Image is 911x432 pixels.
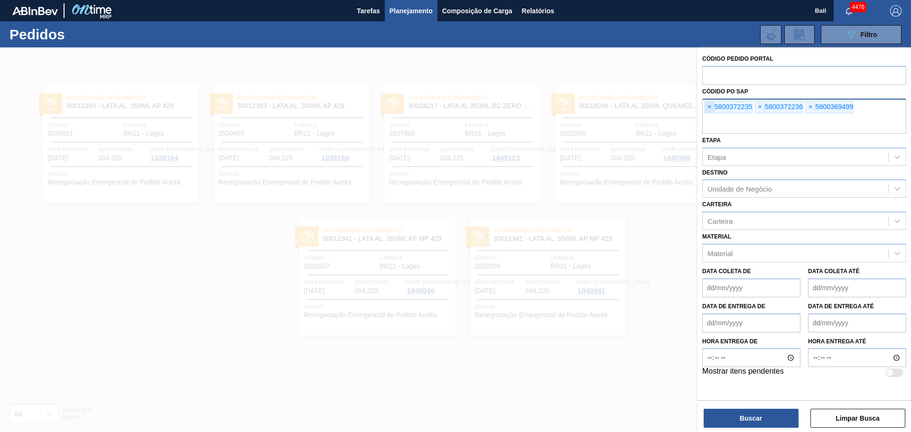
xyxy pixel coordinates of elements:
[808,335,906,349] label: Hora entrega até
[850,2,866,12] span: 4476
[707,249,733,257] div: Material
[702,367,784,378] label: Mostrar itens pendentes
[784,25,815,44] div: Solicitação de Revisão de Pedidos
[705,101,714,113] span: ×
[442,5,512,17] span: Composição de Carga
[755,101,764,113] span: ×
[707,153,726,161] div: Etapa
[390,5,433,17] span: Planejamento
[890,5,902,17] img: Logout
[702,88,748,95] label: Códido PO SAP
[702,303,765,310] label: Data de Entrega de
[707,217,733,225] div: Carteira
[702,268,751,275] label: Data coleta de
[702,278,800,297] input: dd/mm/yyyy
[522,5,554,17] span: Relatórios
[808,268,859,275] label: Data coleta até
[702,313,800,332] input: dd/mm/yyyy
[760,25,781,44] div: Importar Negociações dos Pedidos
[821,25,902,44] button: Filtro
[357,5,380,17] span: Tarefas
[755,101,803,113] div: 5800372236
[808,278,906,297] input: dd/mm/yyyy
[806,101,854,113] div: 5800369499
[705,101,753,113] div: 5800372235
[702,169,727,176] label: Destino
[861,31,877,38] span: Filtro
[806,101,815,113] span: ×
[808,303,874,310] label: Data de Entrega até
[702,233,731,240] label: Material
[707,185,772,193] div: Unidade de Negócio
[702,55,773,62] label: Código Pedido Portal
[12,7,58,15] img: TNhmsLtSVTkK8tSr43FrP2fwEKptu5GPRR3wAAAABJRU5ErkJggg==
[702,335,800,349] label: Hora entrega de
[702,201,732,208] label: Carteira
[834,4,864,18] button: Notificações
[702,137,721,144] label: Etapa
[808,313,906,332] input: dd/mm/yyyy
[9,29,151,40] h1: Pedidos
